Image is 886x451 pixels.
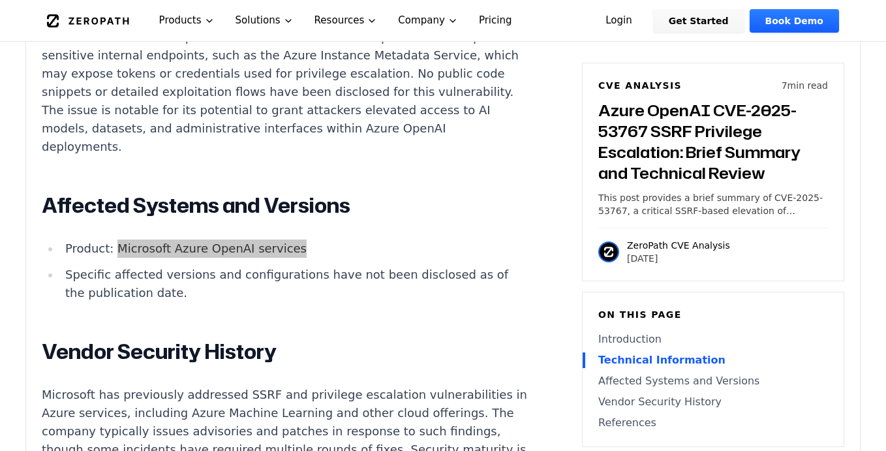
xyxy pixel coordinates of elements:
a: References [598,415,828,431]
li: Specific affected versions and configurations have not been disclosed as of the publication date. [60,266,527,302]
h6: On this page [598,308,828,321]
h2: Vendor Security History [42,339,527,365]
a: Get Started [653,9,744,33]
a: Vendor Security History [598,394,828,410]
img: ZeroPath CVE Analysis [598,241,619,262]
p: 7 min read [782,79,828,92]
p: This post provides a brief summary of CVE-2025-53767, a critical SSRF-based elevation of privileg... [598,191,828,217]
a: Technical Information [598,352,828,368]
p: [DATE] [627,252,730,265]
a: Introduction [598,332,828,347]
a: Affected Systems and Versions [598,373,828,389]
li: Product: Microsoft Azure OpenAI services [60,240,527,258]
h2: Affected Systems and Versions [42,193,527,219]
p: ZeroPath CVE Analysis [627,239,730,252]
a: Book Demo [750,9,839,33]
p: The root cause is insufficient validation of user-supplied input that is used to construct server... [42,10,527,156]
h6: CVE Analysis [598,79,682,92]
a: Login [590,9,648,33]
h3: Azure OpenAI CVE-2025-53767 SSRF Privilege Escalation: Brief Summary and Technical Review [598,100,828,183]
